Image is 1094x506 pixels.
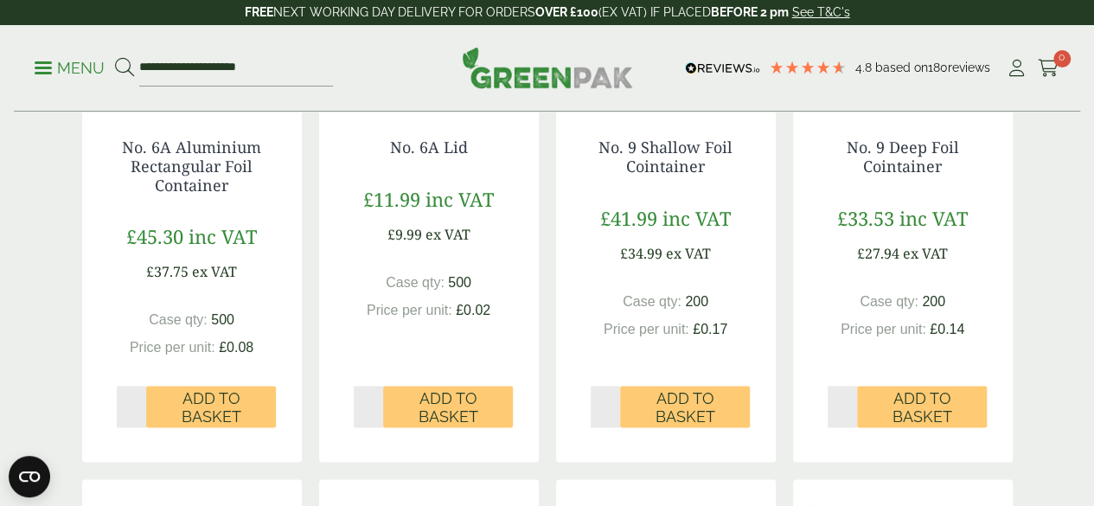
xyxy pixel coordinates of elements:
[857,386,987,427] button: Add to Basket
[869,389,975,426] span: Add to Basket
[456,303,490,317] span: £0.02
[386,275,445,290] span: Case qty:
[130,340,215,355] span: Price per unit:
[860,294,918,309] span: Case qty:
[841,322,926,336] span: Price per unit:
[122,137,261,195] a: No. 6A Aluminium Rectangular Foil Container
[711,5,789,19] strong: BEFORE 2 pm
[192,262,237,281] span: ex VAT
[387,225,422,244] span: £9.99
[383,386,513,427] button: Add to Basket
[395,389,501,426] span: Add to Basket
[903,244,948,263] span: ex VAT
[1038,55,1059,81] a: 0
[35,58,105,75] a: Menu
[855,61,875,74] span: 4.8
[390,137,468,157] a: No. 6A Lid
[769,60,847,75] div: 4.78 Stars
[126,223,183,249] span: £45.30
[425,186,494,212] span: inc VAT
[922,294,945,309] span: 200
[211,312,234,327] span: 500
[685,62,760,74] img: REVIEWS.io
[666,244,711,263] span: ex VAT
[35,58,105,79] p: Menu
[685,294,708,309] span: 200
[623,294,681,309] span: Case qty:
[146,386,276,427] button: Add to Basket
[928,61,948,74] span: 180
[149,312,208,327] span: Case qty:
[604,322,689,336] span: Price per unit:
[367,303,452,317] span: Price per unit:
[1038,60,1059,77] i: Cart
[857,244,899,263] span: £27.94
[1006,60,1027,77] i: My Account
[930,322,964,336] span: £0.14
[899,205,968,231] span: inc VAT
[792,5,850,19] a: See T&C's
[189,223,257,249] span: inc VAT
[9,456,50,497] button: Open CMP widget
[620,386,750,427] button: Add to Basket
[146,262,189,281] span: £37.75
[662,205,731,231] span: inc VAT
[245,5,273,19] strong: FREE
[598,137,733,176] a: No. 9 Shallow Foil Cointainer
[600,205,657,231] span: £41.99
[632,389,738,426] span: Add to Basket
[875,61,928,74] span: Based on
[219,340,253,355] span: £0.08
[620,244,662,263] span: £34.99
[847,137,959,176] a: No. 9 Deep Foil Cointainer
[462,47,633,88] img: GreenPak Supplies
[837,205,894,231] span: £33.53
[948,61,990,74] span: reviews
[363,186,420,212] span: £11.99
[425,225,470,244] span: ex VAT
[1053,50,1071,67] span: 0
[535,5,598,19] strong: OVER £100
[158,389,264,426] span: Add to Basket
[448,275,471,290] span: 500
[693,322,727,336] span: £0.17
